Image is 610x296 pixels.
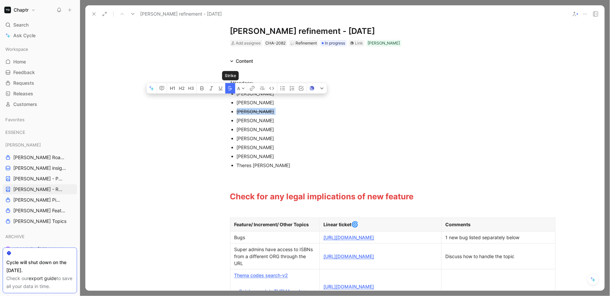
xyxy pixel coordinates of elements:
[325,40,345,47] span: In progress
[324,222,352,227] strong: Linear ticket
[3,140,77,150] div: [PERSON_NAME]
[3,78,77,88] a: Requests
[3,152,77,162] a: [PERSON_NAME] Roadmap - open items
[3,115,77,125] div: Favorites
[234,234,315,241] div: Bugs
[355,40,363,47] div: Link
[13,21,29,29] span: Search
[13,32,36,40] span: Ask Cycle
[29,275,56,281] a: export guide
[237,135,460,142] div: [PERSON_NAME]
[6,258,73,274] div: Cycle will shut down on the [DATE].
[13,58,26,65] span: Home
[3,5,37,15] button: ChaptrChaptr
[140,10,222,18] span: [PERSON_NAME] refinement - [DATE]
[237,153,460,160] div: [PERSON_NAME]
[230,80,254,86] u: Attendees:
[3,232,77,265] div: ARCHIVEARCHIVE - [PERSON_NAME] PipelineARCHIVE - Noa Pipeline
[291,40,317,47] div: Refinement
[236,41,261,46] span: Add assignee
[237,90,460,97] div: [PERSON_NAME]
[13,175,64,182] span: [PERSON_NAME] - PLANNINGS
[3,174,77,184] a: [PERSON_NAME] - PLANNINGS
[5,46,28,52] span: Workspace
[5,129,25,136] span: ESSENCE
[320,40,347,47] div: In progress
[13,246,70,252] span: ARCHIVE - [PERSON_NAME] Pipeline
[291,41,295,45] img: 💬
[237,126,460,133] div: [PERSON_NAME]
[13,186,64,193] span: [PERSON_NAME] - REFINEMENTS
[3,232,77,242] div: ARCHIVE
[3,99,77,109] a: Customers
[446,222,471,227] strong: Comments
[6,274,73,290] div: Check our to save all your data in time.
[3,195,77,205] a: [PERSON_NAME] Pipeline
[13,218,66,225] span: [PERSON_NAME] Topics
[237,162,460,169] div: Theres [PERSON_NAME]
[237,109,274,114] s: [PERSON_NAME]
[446,253,551,260] div: Discuss how to handle the topic
[5,233,25,240] span: ARCHIVE
[289,40,318,47] div: 💬Refinement
[237,99,460,106] div: [PERSON_NAME]
[234,272,288,278] a: Thema codes search-v2
[237,117,460,124] div: [PERSON_NAME]
[235,83,247,94] button: A
[13,165,68,171] span: [PERSON_NAME] insights
[3,31,77,41] a: Ask Cycle
[234,246,315,267] div: Super admins have access to ISBNs from a different ORG through the URL
[236,57,253,65] div: Content
[13,80,34,86] span: Requests
[230,192,414,201] span: Check for any legal implications of new feature
[13,154,66,161] span: [PERSON_NAME] Roadmap - open items
[3,20,77,30] div: Search
[237,144,460,151] div: [PERSON_NAME]
[3,67,77,77] a: Feedback
[14,7,29,13] h1: Chaptr
[13,69,35,76] span: Feedback
[3,216,77,226] a: [PERSON_NAME] Topics
[3,163,77,173] a: [PERSON_NAME] insights
[4,7,11,13] img: Chaptr
[352,221,359,228] span: 🌀
[230,26,460,37] h1: [PERSON_NAME] refinement - [DATE]
[3,57,77,67] a: Home
[3,127,77,137] div: ESSENCE
[13,101,37,108] span: Customers
[3,206,77,216] a: [PERSON_NAME] Features
[5,142,41,148] span: [PERSON_NAME]
[3,244,77,254] a: ARCHIVE - [PERSON_NAME] Pipeline
[13,197,62,203] span: [PERSON_NAME] Pipeline
[324,235,374,240] a: [URL][DOMAIN_NAME]
[324,284,374,289] a: [URL][DOMAIN_NAME]
[3,127,77,139] div: ESSENCE
[324,253,374,259] a: [URL][DOMAIN_NAME]
[3,89,77,99] a: Releases
[368,40,400,47] div: [PERSON_NAME]
[5,116,25,123] span: Favorites
[234,222,309,227] strong: Feature/ Increment/ Other Topics
[446,234,551,241] div: 1 new bug listed separately below
[227,57,256,65] div: Content
[266,40,286,47] div: CHA-2082
[3,44,77,54] div: Workspace
[3,140,77,226] div: [PERSON_NAME][PERSON_NAME] Roadmap - open items[PERSON_NAME] insights[PERSON_NAME] - PLANNINGS[PE...
[13,207,68,214] span: [PERSON_NAME] Features
[13,90,33,97] span: Releases
[3,184,77,194] a: [PERSON_NAME] - REFINEMENTS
